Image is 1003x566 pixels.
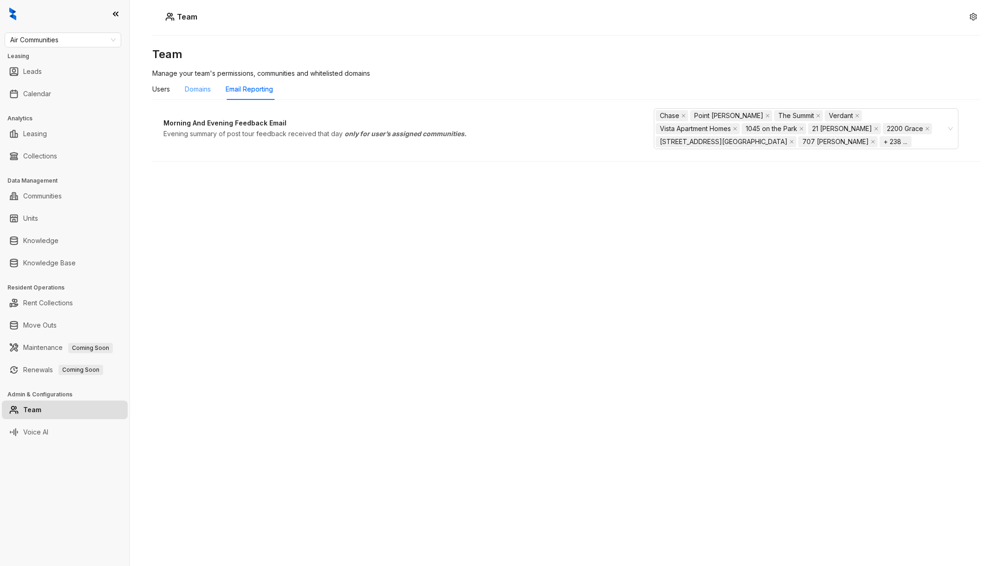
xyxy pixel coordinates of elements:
span: Verdant [829,111,853,121]
span: 707 Leahy [798,136,878,147]
span: Vista Apartment Homes [660,124,731,134]
span: 2200 Grace [883,123,932,134]
span: close [799,126,804,131]
h3: Data Management [7,177,130,185]
span: close [874,126,879,131]
a: RenewalsComing Soon [23,361,103,379]
span: Chase [660,111,679,121]
li: Rent Collections [2,294,128,312]
a: Move Outs [23,316,57,335]
span: 1045 on the Park [742,123,806,134]
span: Air Communities [10,33,116,47]
span: The Summit [774,110,823,121]
span: 2200 Grace [887,124,923,134]
a: Collections [23,147,57,165]
li: Team [2,401,128,419]
a: Communities [23,187,62,205]
div: Users [152,84,170,94]
span: Coming Soon [68,343,113,353]
a: Units [23,209,38,228]
span: 1045 on the Park [746,124,797,134]
h3: Analytics [7,114,130,123]
span: Verdant [825,110,862,121]
img: logo [9,7,16,20]
li: Renewals [2,361,128,379]
a: Leasing [23,125,47,143]
span: Evening summary of post tour feedback received that day [163,130,467,138]
li: Leads [2,62,128,81]
span: close [925,126,930,131]
span: close [789,139,794,144]
span: close [765,113,770,118]
span: 21 [PERSON_NAME] [812,124,872,134]
li: Maintenance [2,338,128,357]
span: + 238 ... [884,137,907,147]
i: only for user’s assigned communities. [345,130,467,138]
span: The Summit [778,111,814,121]
li: Units [2,209,128,228]
span: 3400 Avenue of the Arts [656,136,796,147]
span: close [681,113,686,118]
li: Collections [2,147,128,165]
a: Rent Collections [23,294,73,312]
li: Calendar [2,85,128,103]
span: [STREET_ADDRESS][GEOGRAPHIC_DATA] [660,137,788,147]
li: Knowledge Base [2,254,128,272]
li: Leasing [2,125,128,143]
h3: Team [152,47,981,62]
h5: Team [175,11,197,22]
span: + 238 ... [879,136,912,147]
span: close [871,139,875,144]
span: close [816,113,821,118]
li: Voice AI [2,423,128,441]
a: Knowledge Base [23,254,76,272]
li: Communities [2,187,128,205]
a: Knowledge [23,231,59,250]
span: 707 [PERSON_NAME] [802,137,869,147]
li: Move Outs [2,316,128,335]
h3: Resident Operations [7,283,130,292]
span: Coming Soon [59,365,103,375]
h4: Morning And Evening Feedback Email [163,118,654,128]
a: Leads [23,62,42,81]
span: close [733,126,737,131]
h3: Admin & Configurations [7,390,130,399]
span: Point [PERSON_NAME] [694,111,763,121]
div: Domains [185,84,211,94]
a: Calendar [23,85,51,103]
span: Vista Apartment Homes [656,123,740,134]
span: Point Bonita [690,110,772,121]
span: Chase [656,110,688,121]
a: Team [23,401,41,419]
img: Users [165,12,175,21]
div: Email Reporting [226,84,273,94]
a: Voice AI [23,423,48,441]
li: Knowledge [2,231,128,250]
span: setting [970,13,977,20]
h3: Leasing [7,52,130,60]
span: close [855,113,860,118]
span: Manage your team's permissions, communities and whitelisted domains [152,69,370,77]
span: 21 Fitzsimons [808,123,881,134]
